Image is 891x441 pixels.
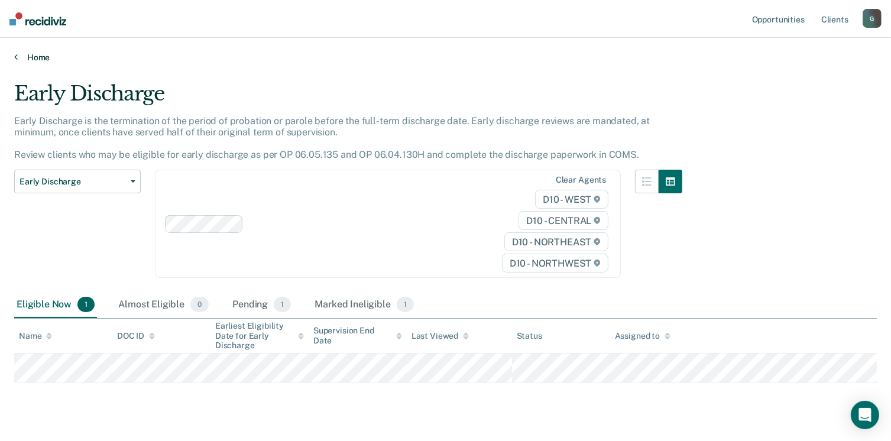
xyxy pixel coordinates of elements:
div: Clear agents [556,175,606,185]
img: Recidiviz [9,12,66,25]
span: D10 - NORTHEAST [504,232,608,251]
a: Home [14,52,877,63]
div: Marked Ineligible1 [312,292,416,318]
div: Almost Eligible0 [116,292,211,318]
span: 1 [274,297,291,312]
span: D10 - NORTHWEST [502,254,608,273]
span: D10 - WEST [535,190,608,209]
span: Early Discharge [20,177,126,187]
div: Status [517,331,542,341]
div: Assigned to [615,331,670,341]
div: Supervision End Date [313,326,402,346]
div: DOC ID [117,331,155,341]
div: Early Discharge [14,82,682,115]
div: Last Viewed [412,331,469,341]
span: D10 - CENTRAL [519,211,608,230]
span: 0 [190,297,209,312]
div: Name [19,331,52,341]
button: G [863,9,882,28]
div: Open Intercom Messenger [851,401,879,429]
div: Eligible Now1 [14,292,97,318]
div: Earliest Eligibility Date for Early Discharge [215,321,304,351]
p: Early Discharge is the termination of the period of probation or parole before the full-term disc... [14,115,650,161]
button: Early Discharge [14,170,141,193]
span: 1 [77,297,95,312]
div: Pending1 [230,292,293,318]
span: 1 [397,297,414,312]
